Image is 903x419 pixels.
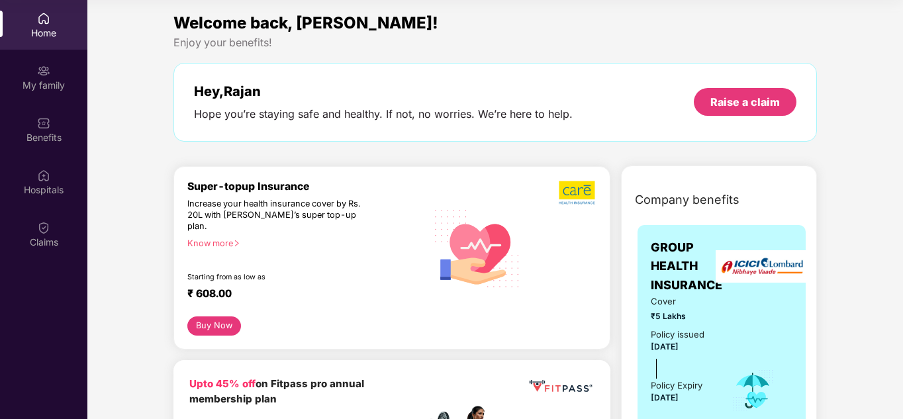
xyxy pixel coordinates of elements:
div: Policy Expiry [651,379,702,393]
button: Buy Now [187,316,241,336]
b: Upto 45% off [189,377,256,390]
div: Raise a claim [710,95,780,109]
b: on Fitpass pro annual membership plan [189,377,364,406]
img: svg+xml;base64,PHN2ZyBpZD0iSG9zcGl0YWxzIiB4bWxucz0iaHR0cDovL3d3dy53My5vcmcvMjAwMC9zdmciIHdpZHRoPS... [37,169,50,182]
div: Super-topup Insurance [187,180,426,193]
img: svg+xml;base64,PHN2ZyBpZD0iSG9tZSIgeG1sbnM9Imh0dHA6Ly93d3cudzMub3JnLzIwMDAvc3ZnIiB3aWR0aD0iMjAiIG... [37,12,50,25]
div: Increase your health insurance cover by Rs. 20L with [PERSON_NAME]’s super top-up plan. [187,199,369,232]
span: GROUP HEALTH INSURANCE [651,238,722,295]
img: icon [732,369,775,412]
img: fppp.png [527,376,594,397]
img: insurerLogo [716,250,808,283]
img: b5dec4f62d2307b9de63beb79f102df3.png [559,180,596,205]
span: [DATE] [651,342,679,351]
img: svg+xml;base64,PHN2ZyBpZD0iQmVuZWZpdHMiIHhtbG5zPSJodHRwOi8vd3d3LnczLm9yZy8yMDAwL3N2ZyIgd2lkdGg9Ij... [37,116,50,130]
div: Know more [187,238,418,248]
div: Starting from as low as [187,273,370,282]
span: Company benefits [635,191,739,209]
div: Policy issued [651,328,704,342]
span: [DATE] [651,393,679,402]
div: Hey, Rajan [194,83,573,99]
div: Hope you’re staying safe and healthy. If not, no worries. We’re here to help. [194,107,573,121]
div: Enjoy your benefits! [173,36,817,50]
span: Cover [651,295,713,308]
img: svg+xml;base64,PHN2ZyBpZD0iQ2xhaW0iIHhtbG5zPSJodHRwOi8vd3d3LnczLm9yZy8yMDAwL3N2ZyIgd2lkdGg9IjIwIi... [37,221,50,234]
span: right [233,240,240,247]
span: ₹5 Lakhs [651,310,713,322]
span: Welcome back, [PERSON_NAME]! [173,13,438,32]
img: svg+xml;base64,PHN2ZyB4bWxucz0iaHR0cDovL3d3dy53My5vcmcvMjAwMC9zdmciIHhtbG5zOnhsaW5rPSJodHRwOi8vd3... [426,196,529,300]
img: svg+xml;base64,PHN2ZyB3aWR0aD0iMjAiIGhlaWdodD0iMjAiIHZpZXdCb3g9IjAgMCAyMCAyMCIgZmlsbD0ibm9uZSIgeG... [37,64,50,77]
div: ₹ 608.00 [187,287,413,303]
